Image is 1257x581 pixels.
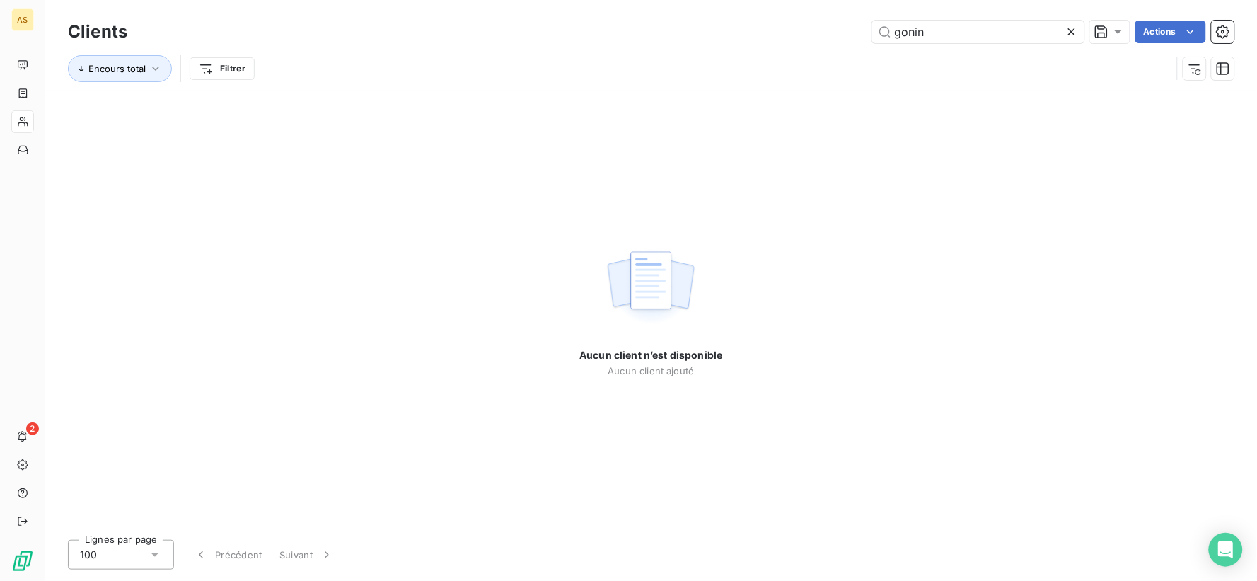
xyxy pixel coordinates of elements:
[1209,533,1243,567] div: Open Intercom Messenger
[606,243,696,331] img: empty state
[26,422,39,435] span: 2
[579,348,722,362] span: Aucun client n’est disponible
[608,365,695,376] span: Aucun client ajouté
[80,548,97,562] span: 100
[88,63,146,74] span: Encours total
[11,8,34,31] div: AS
[190,57,255,80] button: Filtrer
[68,55,172,82] button: Encours total
[1135,21,1206,43] button: Actions
[11,550,34,573] img: Logo LeanPay
[271,540,342,570] button: Suivant
[68,19,127,45] h3: Clients
[185,540,271,570] button: Précédent
[872,21,1084,43] input: Rechercher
